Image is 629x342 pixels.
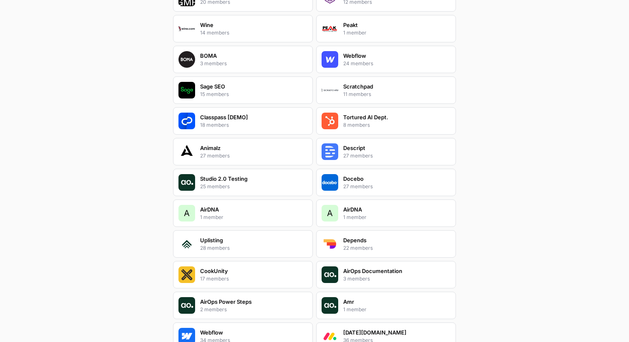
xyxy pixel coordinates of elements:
[327,207,333,219] span: A
[316,138,456,165] button: Company LogoDescript27 members
[178,236,195,252] img: Company Logo
[200,244,230,252] p: 28 members
[343,275,370,283] p: 3 members
[200,298,252,306] p: AirOps Power Steps
[322,236,338,252] img: Company Logo
[178,143,195,160] img: Company Logo
[343,91,371,98] p: 11 members
[178,266,195,283] img: Company Logo
[173,230,313,258] button: Company LogoUplisting28 members
[200,113,248,121] p: Classpass [DEMO]
[200,29,229,37] p: 14 members
[173,261,313,288] button: Company LogoCookUnity17 members
[322,82,338,98] img: Company Logo
[173,76,313,104] button: Company LogoSage SEO15 members
[178,113,195,129] img: Company Logo
[316,169,456,196] button: Company LogoDocebo27 members
[322,20,338,37] img: Company Logo
[343,205,362,214] p: AirDNA
[173,15,313,42] button: Company LogoWine14 members
[200,306,227,313] p: 2 members
[322,51,338,68] img: Company Logo
[178,174,195,191] img: Company Logo
[343,306,367,313] p: 1 member
[316,15,456,42] button: Company LogoPeakt1 member
[173,292,313,319] button: Company LogoAirOps Power Steps2 members
[322,266,338,283] img: Company Logo
[322,113,338,129] img: Company Logo
[173,107,313,135] button: Company LogoClasspass [DEMO]18 members
[200,183,230,190] p: 25 members
[200,121,229,129] p: 18 members
[200,236,223,244] p: Uplisting
[200,152,230,160] p: 27 members
[316,46,456,73] button: Company LogoWebflow24 members
[343,60,373,67] p: 24 members
[200,214,223,221] p: 1 member
[343,21,358,29] p: Peakt
[200,82,225,91] p: Sage SEO
[343,152,373,160] p: 27 members
[178,82,195,98] img: Company Logo
[200,205,219,214] p: AirDNA
[316,261,456,288] button: Company LogoAirOps Documentation3 members
[343,121,370,129] p: 8 members
[316,230,456,258] button: Company LogoDepends22 members
[200,275,229,283] p: 17 members
[200,60,227,67] p: 3 members
[343,183,373,190] p: 27 members
[316,107,456,135] button: Company LogoTortured AI Dept.8 members
[173,138,313,165] button: Company LogoAnimalz27 members
[184,207,190,219] span: A
[343,82,373,91] p: Scratchpad
[200,328,223,337] p: Webflow
[322,143,338,160] img: Company Logo
[200,52,217,60] p: BOMA
[322,297,338,314] img: Company Logo
[343,267,402,275] p: AirOps Documentation
[173,169,313,196] button: Company LogoStudio 2.0 Testing25 members
[343,144,365,152] p: Descript
[178,51,195,68] img: Company Logo
[343,244,373,252] p: 22 members
[173,46,313,73] button: Company LogoBOMA3 members
[343,298,354,306] p: Amr
[200,91,229,98] p: 15 members
[200,267,228,275] p: CookUnity
[343,214,367,221] p: 1 member
[200,175,248,183] p: Studio 2.0 Testing
[343,29,367,37] p: 1 member
[200,144,220,152] p: Animalz
[322,174,338,191] img: Company Logo
[343,175,364,183] p: Docebo
[173,199,313,227] button: AAirDNA1 member
[343,113,388,121] p: Tortured AI Dept.
[343,52,366,60] p: Webflow
[343,236,367,244] p: Depends
[316,292,456,319] button: Company LogoAmr1 member
[178,20,195,37] img: Company Logo
[200,21,213,29] p: Wine
[316,76,456,104] button: Company LogoScratchpad11 members
[343,328,406,337] p: [DATE][DOMAIN_NAME]
[316,199,456,227] button: AAirDNA1 member
[178,297,195,314] img: Company Logo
